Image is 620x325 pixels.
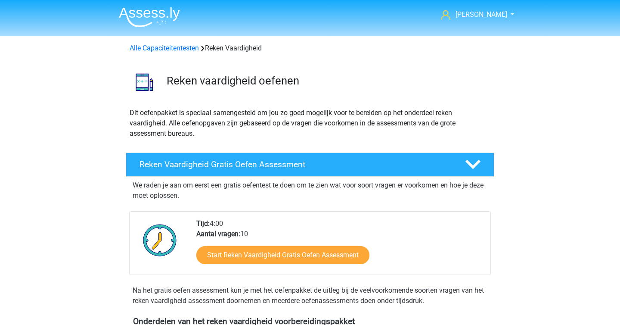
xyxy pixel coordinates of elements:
[138,219,182,262] img: Klok
[196,230,240,238] b: Aantal vragen:
[196,246,369,264] a: Start Reken Vaardigheid Gratis Oefen Assessment
[126,64,163,100] img: reken vaardigheid
[122,153,498,177] a: Reken Vaardigheid Gratis Oefen Assessment
[133,180,487,201] p: We raden je aan om eerst een gratis oefentest te doen om te zien wat voor soort vragen er voorkom...
[139,159,451,169] h4: Reken Vaardigheid Gratis Oefen Assessment
[196,219,210,228] b: Tijd:
[129,285,491,306] div: Na het gratis oefen assessment kun je met het oefenpakket de uitleg bij de veelvoorkomende soorte...
[190,219,490,275] div: 4:00 10
[119,7,180,27] img: Assessly
[437,9,508,20] a: [PERSON_NAME]
[130,44,199,52] a: Alle Capaciteitentesten
[126,43,494,53] div: Reken Vaardigheid
[456,10,507,19] span: [PERSON_NAME]
[130,108,490,139] p: Dit oefenpakket is speciaal samengesteld om jou zo goed mogelijk voor te bereiden op het onderdee...
[167,74,487,87] h3: Reken vaardigheid oefenen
